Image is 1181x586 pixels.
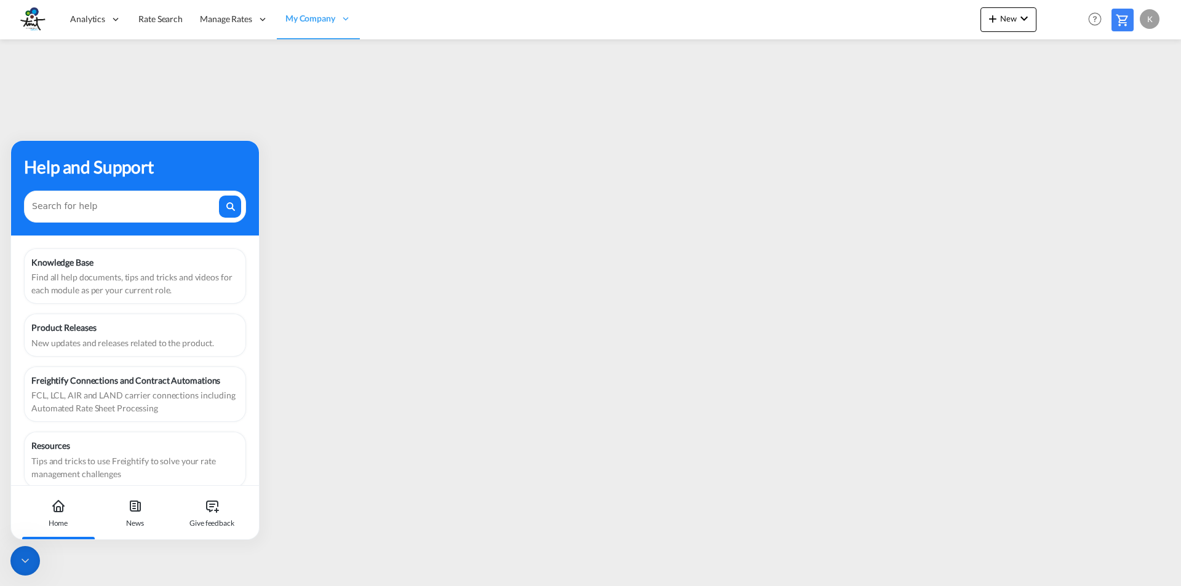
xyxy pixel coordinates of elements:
[1140,9,1159,29] div: K
[985,11,1000,26] md-icon: icon-plus 400-fg
[285,12,335,25] span: My Company
[138,14,183,24] span: Rate Search
[1017,11,1032,26] md-icon: icon-chevron-down
[980,7,1036,32] button: icon-plus 400-fgNewicon-chevron-down
[1084,9,1111,31] div: Help
[985,14,1032,23] span: New
[70,13,105,25] span: Analytics
[1084,9,1105,30] span: Help
[200,13,252,25] span: Manage Rates
[18,6,46,33] img: e533cd407c0111f08607b3a76ff044e7.png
